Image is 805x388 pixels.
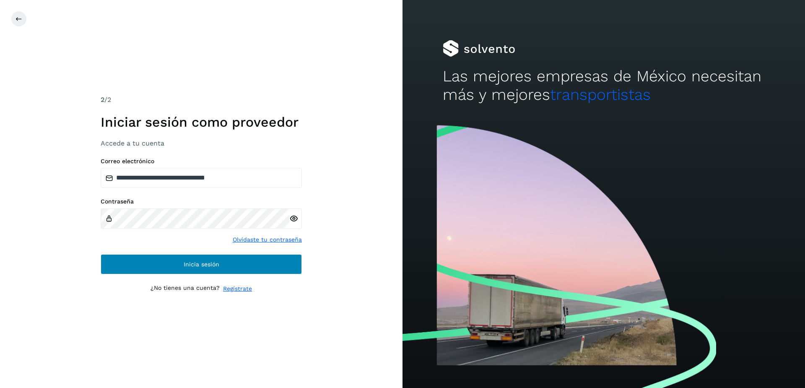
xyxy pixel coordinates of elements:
a: Olvidaste tu contraseña [233,235,302,244]
span: 2 [101,96,104,104]
span: Inicia sesión [184,261,219,267]
label: Contraseña [101,198,302,205]
h3: Accede a tu cuenta [101,139,302,147]
div: /2 [101,95,302,105]
p: ¿No tienes una cuenta? [151,284,220,293]
a: Regístrate [223,284,252,293]
h2: Las mejores empresas de México necesitan más y mejores [443,67,765,104]
label: Correo electrónico [101,158,302,165]
h1: Iniciar sesión como proveedor [101,114,302,130]
button: Inicia sesión [101,254,302,274]
span: transportistas [550,86,651,104]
